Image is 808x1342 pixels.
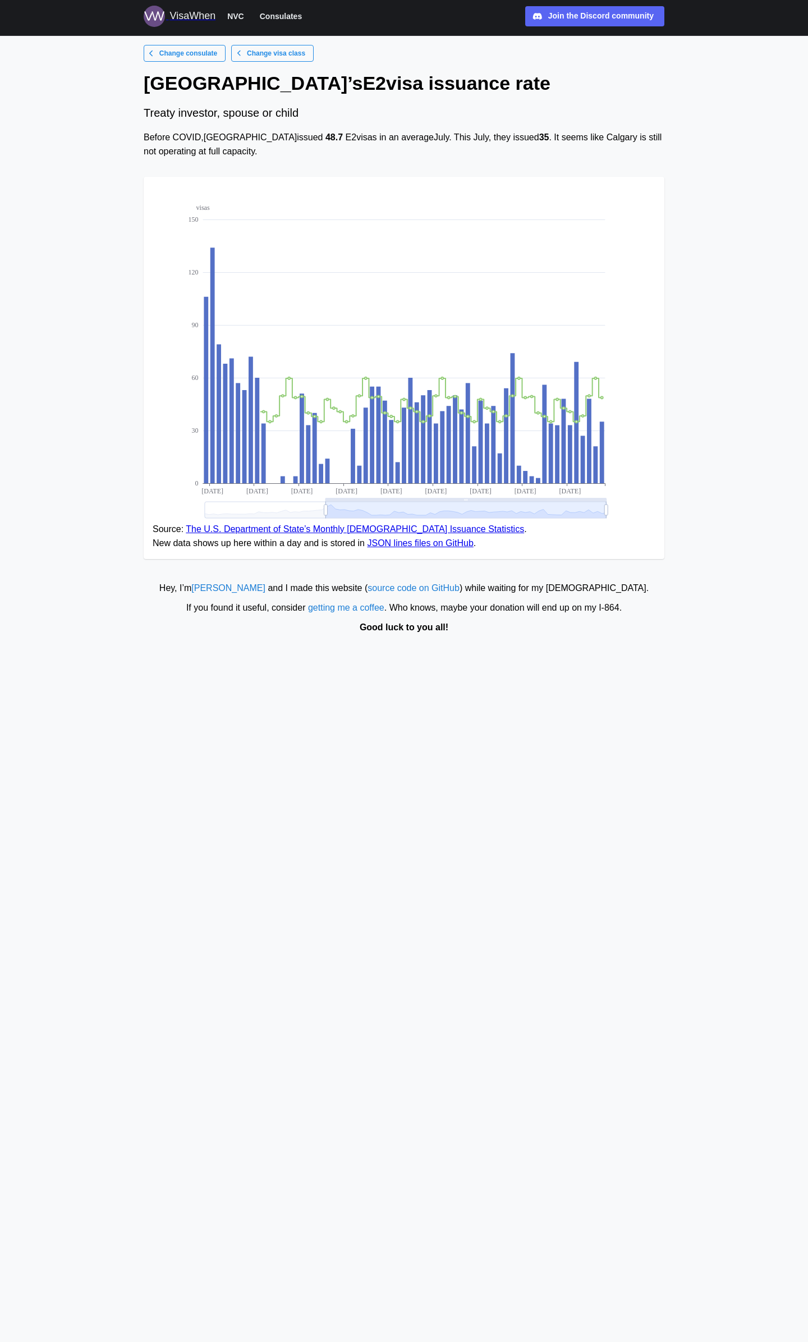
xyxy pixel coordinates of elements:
text: [DATE] [515,487,536,495]
a: Join the Discord community [525,6,664,26]
strong: 35 [539,132,549,142]
span: Consulates [260,10,302,23]
text: [DATE] [380,487,402,495]
text: [DATE] [425,487,447,495]
div: Before COVID, [GEOGRAPHIC_DATA] issued E2 visas in an average July . This July , they issued . It... [144,131,664,159]
a: Logo for VisaWhen VisaWhen [144,6,215,27]
text: [DATE] [470,487,492,495]
text: [DATE] [201,487,223,495]
span: NVC [227,10,244,23]
a: Change consulate [144,45,226,62]
a: Change visa class [231,45,314,62]
div: Join the Discord community [548,10,654,22]
button: Consulates [255,9,307,24]
a: [PERSON_NAME] [191,583,265,593]
div: VisaWhen [169,8,215,24]
text: 0 [195,479,199,487]
a: JSON lines files on GitHub [367,538,473,548]
strong: 48.7 [325,132,343,142]
text: 120 [189,268,199,276]
text: 90 [192,321,199,329]
text: [DATE] [336,487,357,495]
text: [DATE] [246,487,268,495]
img: Logo for VisaWhen [144,6,165,27]
a: source code on GitHub [368,583,460,593]
text: [DATE] [291,487,313,495]
span: Change visa class [247,45,305,61]
text: visas [196,204,210,212]
span: Change consulate [159,45,217,61]
text: 30 [192,427,199,434]
figcaption: Source: . New data shows up here within a day and is stored in . [153,523,655,551]
text: 150 [189,216,199,223]
div: Treaty investor, spouse or child [144,104,664,122]
a: The U.S. Department of State’s Monthly [DEMOGRAPHIC_DATA] Issuance Statistics [186,524,524,534]
a: getting me a coffee [308,603,384,612]
h1: [GEOGRAPHIC_DATA] ’s E2 visa issuance rate [144,71,664,95]
div: If you found it useful, consider . Who knows, maybe your donation will end up on my I‑864. [6,601,802,615]
div: Good luck to you all! [6,621,802,635]
text: [DATE] [559,487,581,495]
text: 60 [192,374,199,382]
div: Hey, I’m and I made this website ( ) while waiting for my [DEMOGRAPHIC_DATA]. [6,581,802,596]
button: NVC [222,9,249,24]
